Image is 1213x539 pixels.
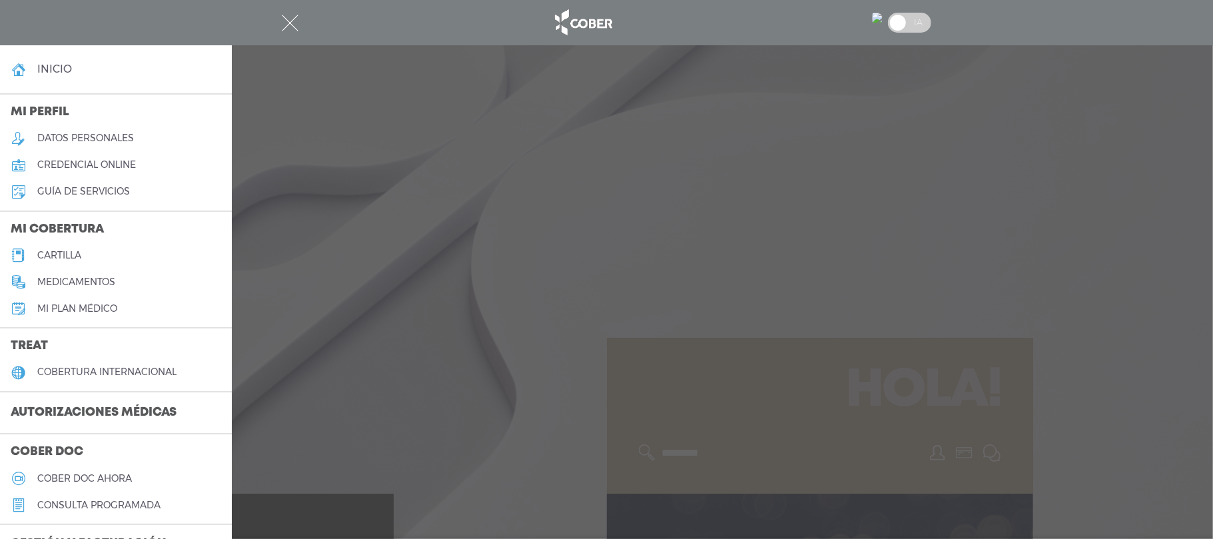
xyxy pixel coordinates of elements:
[37,500,161,511] h5: consulta programada
[37,133,134,144] h5: datos personales
[37,303,117,314] h5: Mi plan médico
[37,159,136,171] h5: credencial online
[37,276,115,288] h5: medicamentos
[37,366,177,378] h5: cobertura internacional
[37,473,132,484] h5: Cober doc ahora
[548,7,617,39] img: logo_cober_home-white.png
[37,186,130,197] h5: guía de servicios
[872,13,883,23] img: 7294
[37,250,81,261] h5: cartilla
[282,15,298,31] img: Cober_menu-close-white.svg
[37,63,72,75] h4: inicio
